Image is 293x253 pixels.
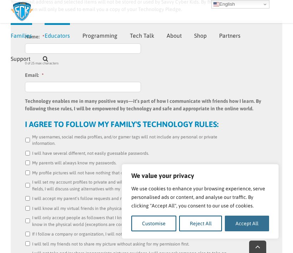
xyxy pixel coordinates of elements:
strong: I AGREE TO FOLLOW MY FAMILY'S TECHNOLOGY RULES: [25,120,218,129]
a: Support [11,46,30,69]
label: My parents will always know my passwords. [32,160,116,166]
p: We use cookies to enhance your browsing experience, serve personalised ads or content, and analys... [131,184,269,210]
label: If I follow a company or organization, I will not let them follow me. [32,231,161,237]
img: en [213,1,219,7]
a: Educators [45,23,70,46]
strong: Technology enables me in many positive ways—it’s part of how I communicate with friends how I lea... [25,98,261,111]
span: Shop [194,33,207,38]
span: About [167,33,182,38]
nav: Main Menu [11,23,282,69]
a: Search [43,46,48,69]
label: My profile pictures will not have nothing that can identify me (because these are public images!). [32,170,221,176]
span: Partners [219,33,241,38]
label: I will only accept people as followers that I know in the physical world. And I will only follow ... [32,215,239,228]
label: My usernames, social media profiles, and/or gamer tags will not include any personal or private i... [32,134,239,147]
a: Partners [219,23,241,46]
label: I will tell my friends not to share my picture without asking for my permission first. [32,241,189,247]
label: Email: [25,72,44,78]
label: I will accept my parent’s follow requests and not remove them. [32,195,154,202]
p: We value your privacy [131,172,269,180]
label: I will know all my virtual friends in the physical world (school, neighborhood, sports team). [32,205,206,212]
span: Support [11,56,30,62]
a: About [167,23,182,46]
button: Customise [131,216,176,231]
span: Programming [82,33,117,38]
a: Tech Talk [130,23,154,46]
img: Savvy Cyber Kids Logo [11,2,33,21]
span: Educators [45,33,70,38]
span: Families [11,33,32,38]
button: Reject All [179,216,222,231]
button: Accept All [225,216,269,231]
label: I will set my account profiles to private and will leave account information blank. If there are ... [32,179,239,192]
span: Tech Talk [130,33,154,38]
label: I will have several different, not easily guessable passwords. [32,150,149,157]
a: Shop [194,23,207,46]
a: Families [11,23,32,46]
a: Programming [82,23,117,46]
